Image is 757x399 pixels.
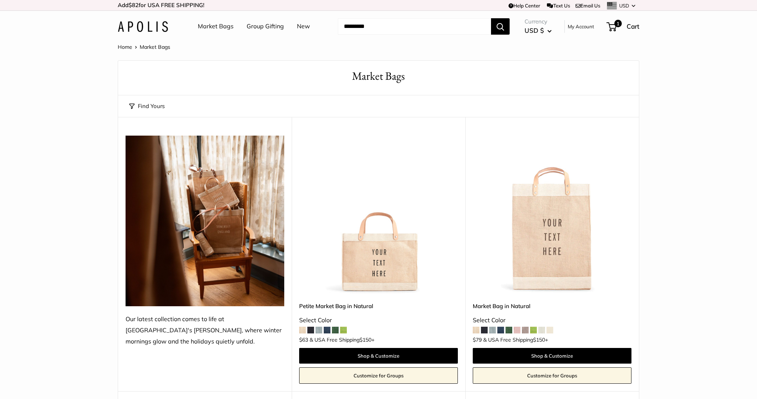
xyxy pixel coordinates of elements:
[473,302,631,310] a: Market Bag in Natural
[299,367,458,384] a: Customize for Groups
[310,337,374,342] span: & USA Free Shipping +
[473,367,631,384] a: Customize for Groups
[473,348,631,364] a: Shop & Customize
[299,348,458,364] a: Shop & Customize
[118,44,132,50] a: Home
[509,3,540,9] a: Help Center
[568,22,594,31] a: My Account
[129,1,139,9] span: $82
[299,136,458,294] img: Petite Market Bag in Natural
[473,315,631,326] div: Select Color
[627,22,639,30] span: Cart
[126,136,284,306] img: Our latest collection comes to life at UK's Estelle Manor, where winter mornings glow and the hol...
[614,20,622,27] span: 1
[247,21,284,32] a: Group Gifting
[129,101,165,111] button: Find Yours
[297,21,310,32] a: New
[491,18,510,35] button: Search
[299,336,308,343] span: $63
[299,302,458,310] a: Petite Market Bag in Natural
[129,68,628,84] h1: Market Bags
[483,337,548,342] span: & USA Free Shipping +
[619,3,629,9] span: USD
[126,314,284,347] div: Our latest collection comes to life at [GEOGRAPHIC_DATA]'s [PERSON_NAME], where winter mornings g...
[6,371,80,393] iframe: Sign Up via Text for Offers
[299,315,458,326] div: Select Color
[547,3,570,9] a: Text Us
[299,136,458,294] a: Petite Market Bag in NaturalPetite Market Bag in Natural
[525,25,552,37] button: USD $
[360,336,371,343] span: $150
[198,21,234,32] a: Market Bags
[140,44,170,50] span: Market Bags
[473,136,631,294] img: Market Bag in Natural
[338,18,491,35] input: Search...
[576,3,600,9] a: Email Us
[118,21,168,32] img: Apolis
[525,16,552,27] span: Currency
[533,336,545,343] span: $150
[473,136,631,294] a: Market Bag in NaturalMarket Bag in Natural
[118,42,170,52] nav: Breadcrumb
[607,20,639,32] a: 1 Cart
[525,26,544,34] span: USD $
[473,336,482,343] span: $79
